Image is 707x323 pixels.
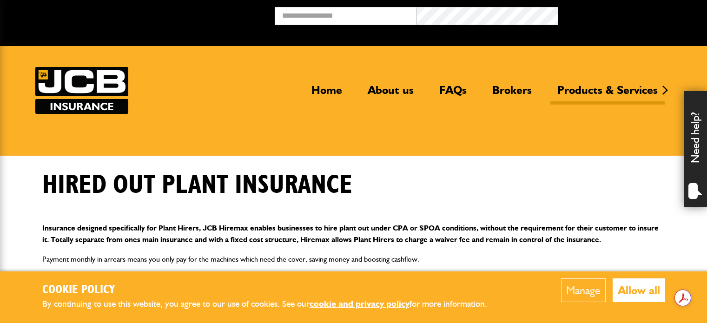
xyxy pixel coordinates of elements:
[35,67,128,114] img: JCB Insurance Services logo
[561,278,606,302] button: Manage
[42,283,502,297] h2: Cookie Policy
[550,83,665,105] a: Products & Services
[42,222,665,246] p: Insurance designed specifically for Plant Hirers, JCB Hiremax enables businesses to hire plant ou...
[613,278,665,302] button: Allow all
[42,170,352,201] h1: Hired out plant insurance
[558,7,700,21] button: Broker Login
[432,83,474,105] a: FAQs
[35,67,128,114] a: JCB Insurance Services
[42,253,665,265] p: Payment monthly in arrears means you only pay for the machines which need the cover, saving money...
[684,91,707,207] div: Need help?
[310,298,410,309] a: cookie and privacy policy
[485,83,539,105] a: Brokers
[42,297,502,311] p: By continuing to use this website, you agree to our use of cookies. See our for more information.
[361,83,421,105] a: About us
[304,83,349,105] a: Home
